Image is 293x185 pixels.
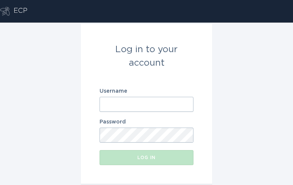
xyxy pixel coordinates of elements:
[100,43,193,70] div: Log in to your account
[103,155,190,160] div: Log in
[100,150,193,165] button: Log in
[14,7,27,16] div: ECP
[100,89,193,94] label: Username
[100,119,193,125] label: Password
